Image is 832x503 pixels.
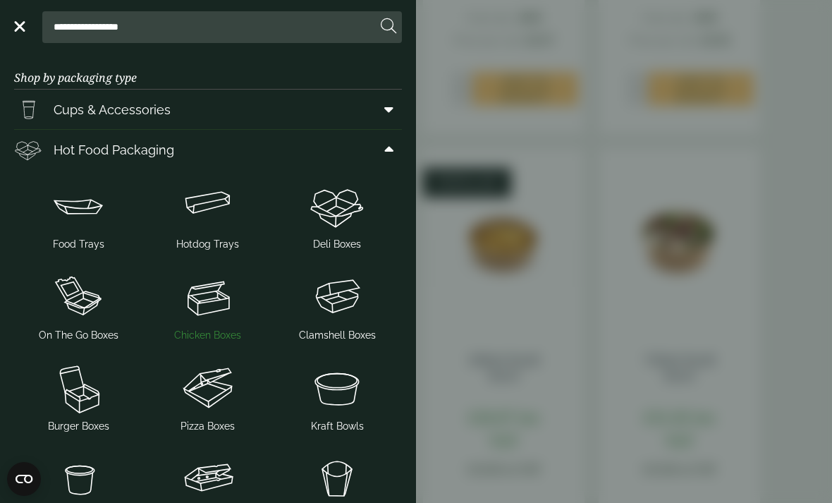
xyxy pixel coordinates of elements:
[14,90,402,129] a: Cups & Accessories
[14,135,42,164] img: Deli_box.svg
[20,269,137,325] img: OnTheGo_boxes.svg
[53,237,104,252] span: Food Trays
[279,178,396,234] img: Deli_box.svg
[313,237,361,252] span: Deli Boxes
[174,328,241,343] span: Chicken Boxes
[149,269,267,325] img: Chicken_box-1.svg
[14,130,402,169] a: Hot Food Packaging
[39,328,118,343] span: On The Go Boxes
[20,178,137,234] img: Food_tray.svg
[149,178,267,234] img: Hotdog_tray.svg
[279,266,396,346] a: Clamshell Boxes
[311,419,364,434] span: Kraft Bowls
[279,357,396,437] a: Kraft Bowls
[54,140,174,159] span: Hot Food Packaging
[20,360,137,416] img: Burger_box.svg
[14,49,402,90] h3: Shop by packaging type
[149,266,267,346] a: Chicken Boxes
[14,95,42,123] img: PintNhalf_cup.svg
[7,462,41,496] button: Open CMP widget
[149,357,267,437] a: Pizza Boxes
[279,175,396,255] a: Deli Boxes
[20,357,137,437] a: Burger Boxes
[181,419,235,434] span: Pizza Boxes
[176,237,239,252] span: Hotdog Trays
[20,266,137,346] a: On The Go Boxes
[20,175,137,255] a: Food Trays
[279,269,396,325] img: Clamshell_box.svg
[149,360,267,416] img: Pizza_boxes.svg
[149,175,267,255] a: Hotdog Trays
[279,360,396,416] img: SoupNsalad_bowls.svg
[48,419,109,434] span: Burger Boxes
[299,328,376,343] span: Clamshell Boxes
[54,100,171,119] span: Cups & Accessories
